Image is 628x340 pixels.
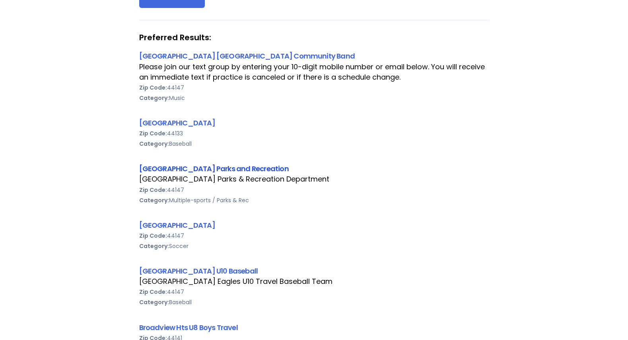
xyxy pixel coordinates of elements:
[139,62,489,82] div: Please join our text group by entering your 10-digit mobile number or email below. You will recei...
[139,232,167,240] b: Zip Code:
[139,140,169,148] b: Category:
[139,128,489,139] div: 44133
[139,84,167,92] b: Zip Code:
[139,288,167,296] b: Zip Code:
[139,298,169,306] b: Category:
[139,195,489,205] div: Multiple-sports / Parks & Rec
[139,220,489,231] div: [GEOGRAPHIC_DATA]
[139,93,489,103] div: Music
[139,196,169,204] b: Category:
[139,163,489,174] div: [GEOGRAPHIC_DATA] Parks and Recreation
[139,322,489,333] div: Broadview Hts U8 Boys Travel
[139,322,238,332] a: Broadview Hts U8 Boys Travel
[139,186,167,194] b: Zip Code:
[139,241,489,251] div: Soccer
[139,297,489,307] div: Baseball
[139,94,169,102] b: Category:
[139,164,289,174] a: [GEOGRAPHIC_DATA] Parks and Recreation
[139,276,489,287] div: [GEOGRAPHIC_DATA] Eagles U10 Travel Baseball Team
[139,118,215,128] a: [GEOGRAPHIC_DATA]
[139,266,258,276] a: [GEOGRAPHIC_DATA] U10 Baseball
[139,51,355,61] a: [GEOGRAPHIC_DATA] [GEOGRAPHIC_DATA] Community Band
[139,32,489,43] strong: Preferred Results:
[139,82,489,93] div: 44147
[139,51,489,61] div: [GEOGRAPHIC_DATA] [GEOGRAPHIC_DATA] Community Band
[139,129,167,137] b: Zip Code:
[139,266,489,276] div: [GEOGRAPHIC_DATA] U10 Baseball
[139,185,489,195] div: 44147
[139,242,169,250] b: Category:
[139,231,489,241] div: 44147
[139,220,215,230] a: [GEOGRAPHIC_DATA]
[139,174,489,184] div: [GEOGRAPHIC_DATA] Parks & Recreation Department
[139,287,489,297] div: 44147
[139,117,489,128] div: [GEOGRAPHIC_DATA]
[139,139,489,149] div: Baseball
